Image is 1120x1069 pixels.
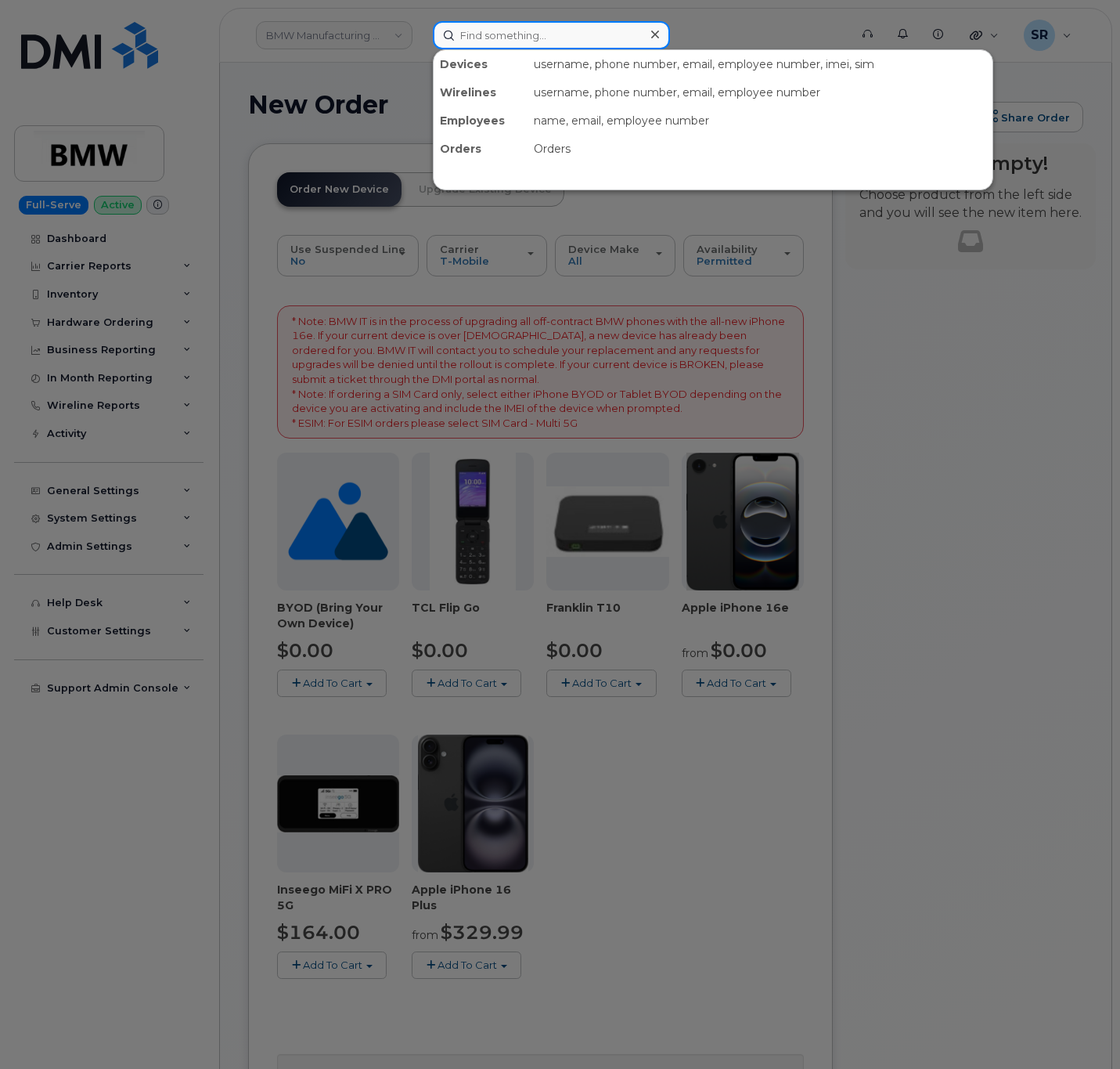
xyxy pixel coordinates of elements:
[528,107,992,135] div: name, email, employee number
[528,135,992,163] div: Orders
[434,107,528,135] div: Employees
[434,78,528,107] div: Wirelines
[528,78,992,107] div: username, phone number, email, employee number
[434,135,528,163] div: Orders
[528,50,992,78] div: username, phone number, email, employee number, imei, sim
[434,50,528,78] div: Devices
[1052,1001,1108,1057] iframe: Messenger Launcher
